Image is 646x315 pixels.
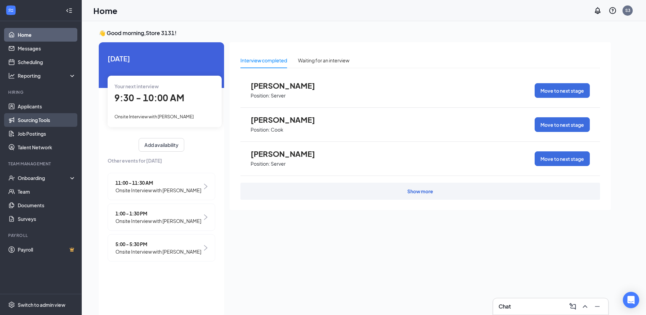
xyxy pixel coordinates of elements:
[609,6,617,15] svg: QuestionInfo
[580,301,590,312] button: ChevronUp
[8,232,75,238] div: Payroll
[115,217,201,225] span: Onsite Interview with [PERSON_NAME]
[251,161,270,167] p: Position:
[7,7,14,14] svg: WorkstreamLogo
[18,55,76,69] a: Scheduling
[623,292,639,308] div: Open Intercom Messenger
[115,248,201,255] span: Onsite Interview with [PERSON_NAME]
[18,72,76,79] div: Reporting
[8,89,75,95] div: Hiring
[114,83,159,89] span: Your next interview
[108,157,215,164] span: Other events for [DATE]
[251,92,270,99] p: Position:
[115,240,201,248] span: 5:00 - 5:30 PM
[569,302,577,311] svg: ComposeMessage
[18,113,76,127] a: Sourcing Tools
[115,179,201,186] span: 11:00 - 11:30 AM
[535,83,590,98] button: Move to next stage
[114,92,184,103] span: 9:30 - 10:00 AM
[115,186,201,194] span: Onsite Interview with [PERSON_NAME]
[18,243,76,256] a: PayrollCrown
[625,7,630,13] div: S3
[499,303,511,310] h3: Chat
[535,117,590,132] button: Move to next stage
[271,161,286,167] p: Server
[18,28,76,42] a: Home
[251,149,326,158] span: [PERSON_NAME]
[581,302,589,311] svg: ChevronUp
[567,301,578,312] button: ComposeMessage
[18,100,76,113] a: Applicants
[592,301,603,312] button: Minimize
[18,140,76,154] a: Talent Network
[407,188,433,195] div: Show more
[593,302,601,311] svg: Minimize
[18,175,70,181] div: Onboarding
[18,198,76,212] a: Documents
[93,5,117,16] h1: Home
[251,81,326,90] span: [PERSON_NAME]
[114,114,194,119] span: Onsite Interview with [PERSON_NAME]
[8,301,15,308] svg: Settings
[18,212,76,226] a: Surveys
[18,127,76,140] a: Job Postings
[108,53,215,64] span: [DATE]
[271,92,286,99] p: Server
[18,185,76,198] a: Team
[271,126,283,133] p: Cook
[298,57,349,64] div: Waiting for an interview
[99,29,611,37] h3: 👋 Good morning, Store 3131 !
[251,126,270,133] p: Position:
[66,7,73,14] svg: Collapse
[240,57,287,64] div: Interview completed
[8,175,15,181] svg: UserCheck
[594,6,602,15] svg: Notifications
[18,301,65,308] div: Switch to admin view
[535,151,590,166] button: Move to next stage
[251,115,326,124] span: [PERSON_NAME]
[8,72,15,79] svg: Analysis
[115,210,201,217] span: 1:00 - 1:30 PM
[139,138,184,152] button: Add availability
[8,161,75,167] div: Team Management
[18,42,76,55] a: Messages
